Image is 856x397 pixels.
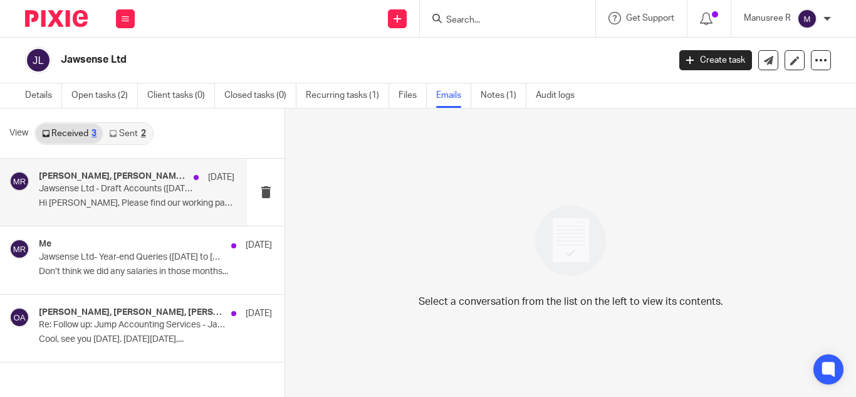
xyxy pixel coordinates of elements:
div: 2 [141,129,146,138]
a: Open tasks (2) [71,83,138,108]
p: Select a conversation from the list on the left to view its contents. [419,294,723,309]
a: Create task [679,50,752,70]
img: svg%3E [797,9,817,29]
img: Pixie [25,10,88,27]
h2: Jawsense Ltd [61,53,541,66]
h4: [PERSON_NAME], [PERSON_NAME], Me [39,171,187,182]
span: Get Support [626,14,674,23]
p: Jawsense Ltd- Year-end Queries ([DATE] to [DATE]) [39,252,226,263]
p: Jawsense Ltd - Draft Accounts ([DATE] to [DATE]) [39,184,196,194]
a: Notes (1) [481,83,526,108]
a: Received3 [36,124,103,144]
p: Cool, see you [DATE]. [DATE][DATE],... [39,334,272,345]
p: Manusree R [744,12,791,24]
p: Don’t think we did any salaries in those months... [39,267,272,277]
img: svg%3E [9,171,29,191]
a: Files [399,83,427,108]
img: svg%3E [9,307,29,327]
h4: [PERSON_NAME], [PERSON_NAME], [PERSON_NAME], Onboarding at Jump Accounting [39,307,225,318]
a: Recurring tasks (1) [306,83,389,108]
img: svg%3E [25,47,51,73]
input: Search [445,15,558,26]
a: Audit logs [536,83,584,108]
a: Sent2 [103,124,152,144]
p: Re: Follow up: Jump Accounting Services - JawSense Ltd [39,320,226,331]
a: Closed tasks (0) [224,83,296,108]
p: [DATE] [246,307,272,320]
p: [DATE] [246,239,272,251]
a: Emails [436,83,471,108]
a: Details [25,83,62,108]
img: svg%3E [9,239,29,259]
div: 3 [91,129,97,138]
p: [DATE] [208,171,234,184]
p: Hi [PERSON_NAME], Please find our working papers... [39,198,234,209]
span: View [9,127,28,140]
img: image [527,197,614,284]
a: Client tasks (0) [147,83,215,108]
h4: Me [39,239,51,250]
